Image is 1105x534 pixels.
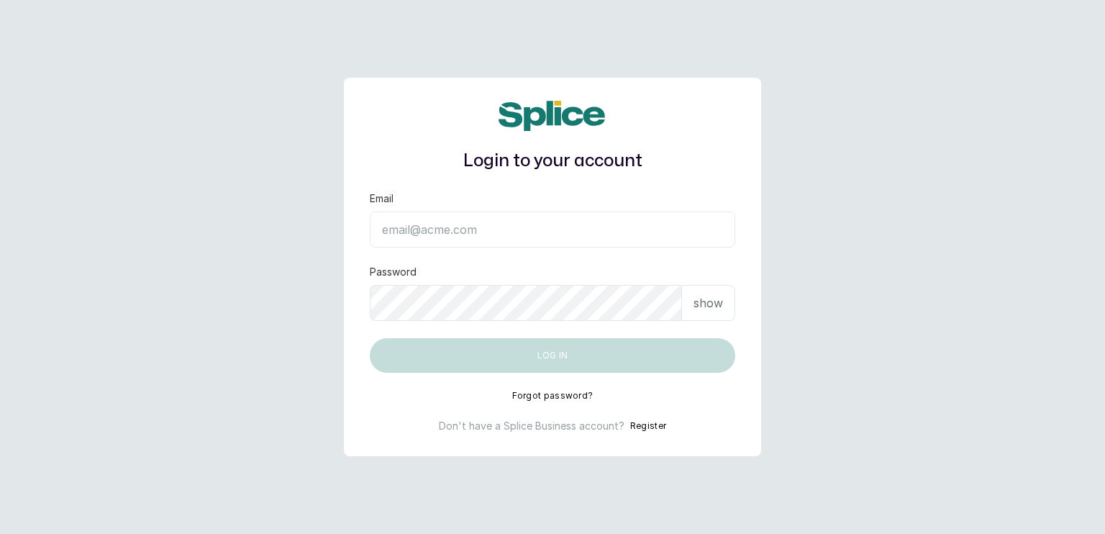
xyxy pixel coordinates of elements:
input: email@acme.com [370,212,735,248]
label: Email [370,191,394,206]
button: Log in [370,338,735,373]
p: Don't have a Splice Business account? [439,419,624,433]
p: show [694,294,723,312]
button: Register [630,419,666,433]
button: Forgot password? [512,390,594,402]
h1: Login to your account [370,148,735,174]
label: Password [370,265,417,279]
